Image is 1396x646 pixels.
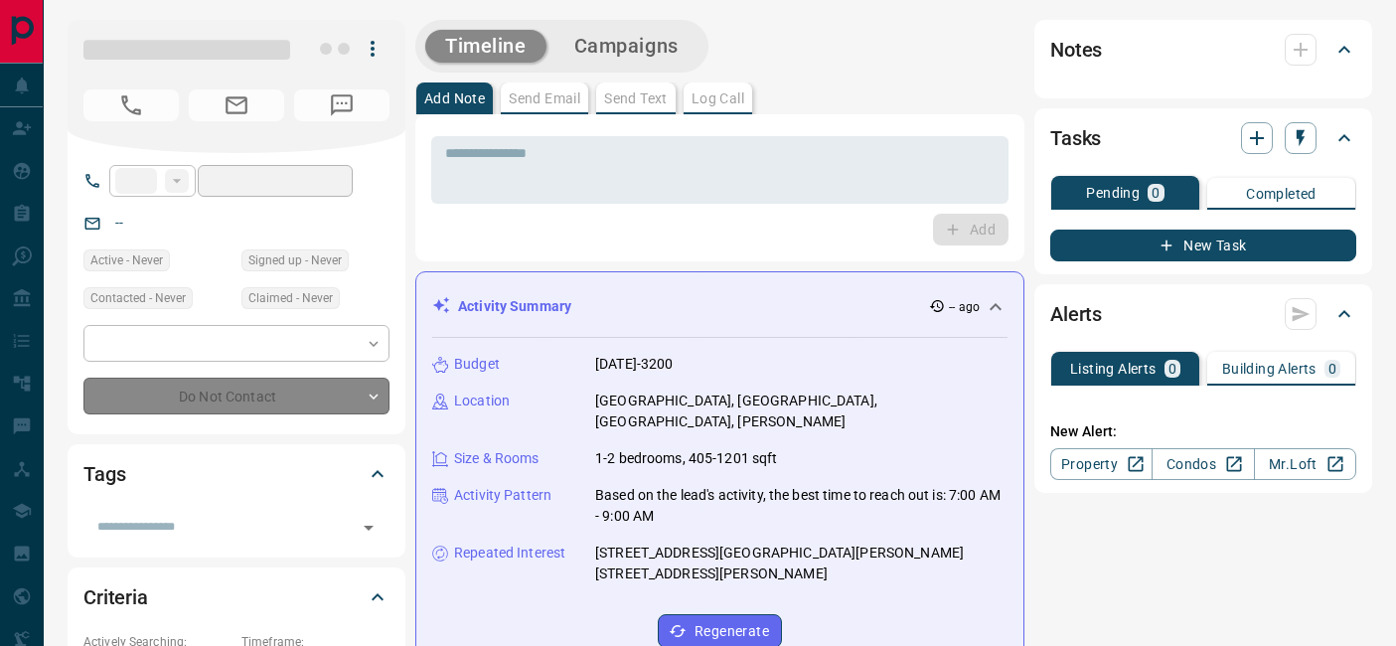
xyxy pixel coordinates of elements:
[189,89,284,121] span: No Email
[454,354,500,375] p: Budget
[90,288,186,308] span: Contacted - Never
[595,391,1008,432] p: [GEOGRAPHIC_DATA], [GEOGRAPHIC_DATA], [GEOGRAPHIC_DATA], [PERSON_NAME]
[1050,26,1356,74] div: Notes
[294,89,389,121] span: No Number
[83,581,148,613] h2: Criteria
[458,296,571,317] p: Activity Summary
[83,89,179,121] span: No Number
[1050,122,1101,154] h2: Tasks
[424,91,485,105] p: Add Note
[1086,186,1140,200] p: Pending
[1152,448,1254,480] a: Condos
[1050,298,1102,330] h2: Alerts
[83,450,389,498] div: Tags
[83,378,389,414] div: Do Not Contact
[595,448,778,469] p: 1-2 bedrooms, 405-1201 sqft
[1246,187,1317,201] p: Completed
[595,354,673,375] p: [DATE]-3200
[1222,362,1317,376] p: Building Alerts
[1168,362,1176,376] p: 0
[1050,114,1356,162] div: Tasks
[248,250,342,270] span: Signed up - Never
[454,448,540,469] p: Size & Rooms
[554,30,698,63] button: Campaigns
[248,288,333,308] span: Claimed - Never
[425,30,546,63] button: Timeline
[949,298,980,316] p: -- ago
[454,543,565,564] p: Repeated Interest
[115,215,123,231] a: --
[1328,362,1336,376] p: 0
[1050,448,1153,480] a: Property
[1254,448,1356,480] a: Mr.Loft
[1050,421,1356,442] p: New Alert:
[83,573,389,621] div: Criteria
[1070,362,1157,376] p: Listing Alerts
[355,514,383,542] button: Open
[454,391,510,411] p: Location
[595,543,1008,584] p: [STREET_ADDRESS][GEOGRAPHIC_DATA][PERSON_NAME][STREET_ADDRESS][PERSON_NAME]
[432,288,1008,325] div: Activity Summary-- ago
[90,250,163,270] span: Active - Never
[1050,34,1102,66] h2: Notes
[1050,290,1356,338] div: Alerts
[1152,186,1160,200] p: 0
[454,485,551,506] p: Activity Pattern
[83,458,125,490] h2: Tags
[595,485,1008,527] p: Based on the lead's activity, the best time to reach out is: 7:00 AM - 9:00 AM
[1050,230,1356,261] button: New Task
